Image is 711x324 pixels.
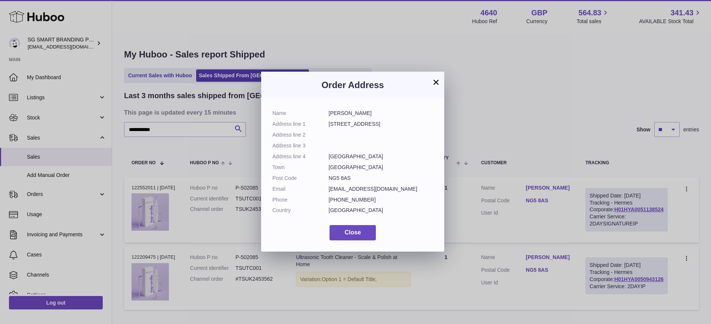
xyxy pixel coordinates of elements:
dd: [PERSON_NAME] [329,110,433,117]
dt: Post Code [272,175,329,182]
dt: Address line 2 [272,131,329,138]
dt: Country [272,207,329,214]
dt: Email [272,186,329,193]
dd: [GEOGRAPHIC_DATA] [329,164,433,171]
dt: Phone [272,196,329,203]
dt: Address line 4 [272,153,329,160]
dt: Name [272,110,329,117]
button: Close [330,225,376,240]
dd: NG5 8AS [329,175,433,182]
span: Close [344,229,361,236]
dd: [EMAIL_ADDRESS][DOMAIN_NAME] [329,186,433,193]
dd: [GEOGRAPHIC_DATA] [329,153,433,160]
dd: [PHONE_NUMBER] [329,196,433,203]
dt: Town [272,164,329,171]
dd: [STREET_ADDRESS] [329,121,433,128]
dt: Address line 1 [272,121,329,128]
h3: Order Address [272,79,433,91]
dt: Address line 3 [272,142,329,149]
dd: [GEOGRAPHIC_DATA] [329,207,433,214]
button: × [432,78,440,87]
